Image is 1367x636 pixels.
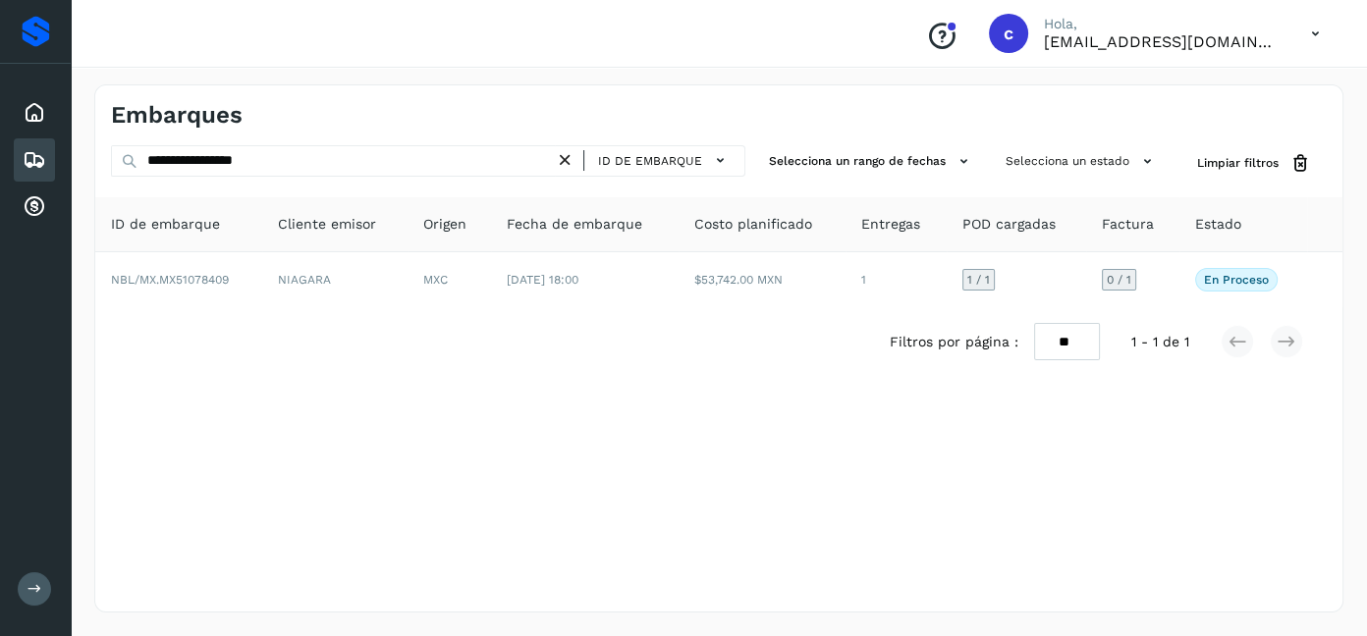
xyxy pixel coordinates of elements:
span: Fecha de embarque [507,214,642,235]
span: POD cargadas [962,214,1056,235]
h4: Embarques [111,101,243,130]
span: Estado [1195,214,1241,235]
button: Selecciona un estado [998,145,1166,178]
span: Limpiar filtros [1197,154,1279,172]
p: cuentasespeciales8_met@castores.com.mx [1044,32,1280,51]
button: ID de embarque [592,146,737,175]
p: En proceso [1204,273,1269,287]
span: Entregas [861,214,920,235]
span: Filtros por página : [890,332,1018,352]
td: MXC [408,252,491,307]
td: NIAGARA [262,252,408,307]
div: Inicio [14,91,55,134]
span: Origen [423,214,466,235]
div: Embarques [14,138,55,182]
td: 1 [846,252,947,307]
span: 0 / 1 [1107,274,1131,286]
span: Costo planificado [694,214,812,235]
span: 1 - 1 de 1 [1131,332,1189,352]
div: Cuentas por cobrar [14,185,55,229]
span: NBL/MX.MX51078409 [111,273,229,287]
span: [DATE] 18:00 [507,273,578,287]
span: ID de embarque [598,152,702,170]
button: Selecciona un rango de fechas [761,145,982,178]
span: Cliente emisor [278,214,376,235]
span: ID de embarque [111,214,220,235]
p: Hola, [1044,16,1280,32]
span: Factura [1102,214,1154,235]
td: $53,742.00 MXN [679,252,846,307]
button: Limpiar filtros [1181,145,1327,182]
span: 1 / 1 [967,274,990,286]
